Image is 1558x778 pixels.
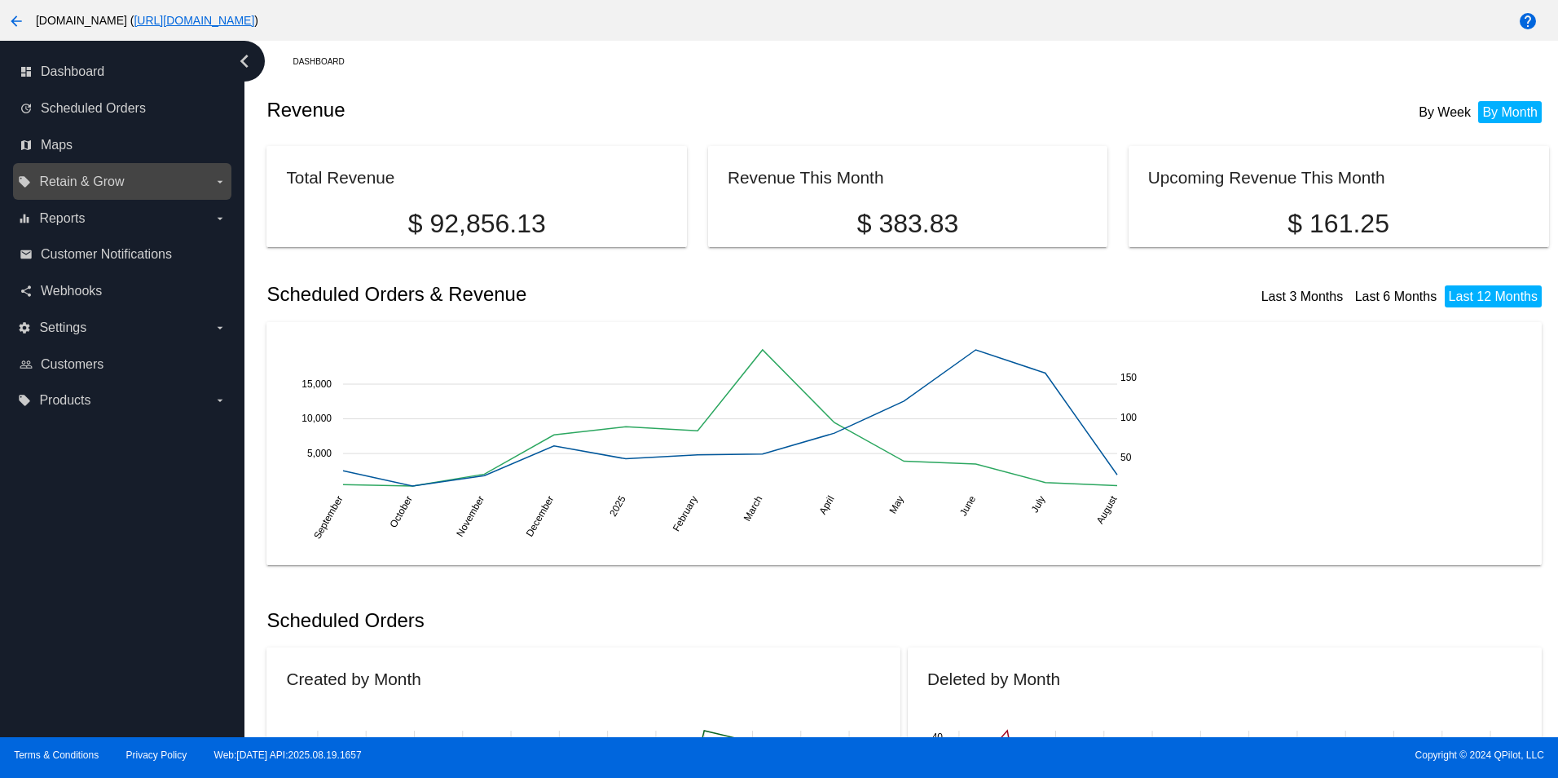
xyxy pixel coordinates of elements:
[793,749,1544,761] span: Copyright © 2024 QPilot, LLC
[927,670,1060,688] h2: Deleted by Month
[213,175,227,188] i: arrow_drop_down
[266,283,908,306] h2: Scheduled Orders & Revenue
[302,378,332,389] text: 15,000
[307,448,332,459] text: 5,000
[39,175,124,189] span: Retain & Grow
[286,168,394,187] h2: Total Revenue
[126,749,187,761] a: Privacy Policy
[1120,452,1132,463] text: 50
[266,99,908,122] h2: Revenue
[671,493,700,533] text: February
[302,413,332,424] text: 10,000
[36,14,258,27] span: [DOMAIN_NAME] ( )
[388,493,415,529] text: October
[20,132,227,158] a: map Maps
[1120,372,1137,383] text: 150
[214,749,362,761] a: Web:[DATE] API:2025.08.19.1657
[20,248,33,261] i: email
[41,138,73,153] span: Maps
[1415,101,1475,123] li: By Week
[312,493,345,541] text: September
[41,357,103,372] span: Customers
[41,64,104,79] span: Dashboard
[41,284,102,298] span: Webhooks
[7,11,26,31] mat-icon: arrow_back
[20,285,33,298] i: share
[932,732,944,744] text: 40
[286,209,667,239] p: $ 92,856.13
[1120,412,1137,423] text: 100
[18,175,31,188] i: local_offer
[286,670,420,688] h2: Created by Month
[20,278,227,304] a: share Webhooks
[231,48,257,74] i: chevron_left
[18,394,31,407] i: local_offer
[728,209,1088,239] p: $ 383.83
[1148,168,1385,187] h2: Upcoming Revenue This Month
[20,102,33,115] i: update
[213,394,227,407] i: arrow_drop_down
[742,493,765,523] text: March
[20,358,33,371] i: people_outline
[1029,493,1048,514] text: July
[20,59,227,85] a: dashboard Dashboard
[20,351,227,378] a: people_outline Customers
[817,493,837,516] text: April
[20,95,227,122] a: update Scheduled Orders
[18,321,31,334] i: settings
[455,493,487,538] text: November
[39,211,85,226] span: Reports
[608,493,629,518] text: 2025
[41,247,172,262] span: Customer Notifications
[728,168,884,187] h2: Revenue This Month
[1355,290,1437,303] a: Last 6 Months
[39,393,90,408] span: Products
[1518,11,1538,31] mat-icon: help
[14,749,99,761] a: Terms & Conditions
[213,212,227,225] i: arrow_drop_down
[1449,290,1538,303] a: Last 12 Months
[1478,101,1542,123] li: By Month
[266,609,908,632] h2: Scheduled Orders
[18,212,31,225] i: equalizer
[213,321,227,334] i: arrow_drop_down
[20,65,33,78] i: dashboard
[1261,290,1344,303] a: Last 3 Months
[524,493,557,538] text: December
[1148,209,1529,239] p: $ 161.25
[957,493,978,518] text: June
[887,493,906,515] text: May
[1094,493,1120,526] text: August
[293,49,359,74] a: Dashboard
[41,101,146,116] span: Scheduled Orders
[20,139,33,152] i: map
[134,14,254,27] a: [URL][DOMAIN_NAME]
[39,320,86,335] span: Settings
[20,241,227,267] a: email Customer Notifications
